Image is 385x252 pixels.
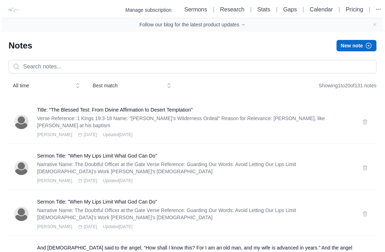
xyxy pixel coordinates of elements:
a: Stats [257,6,270,12]
span: [PERSON_NAME] [37,178,72,184]
h1: Notes [9,40,32,51]
button: All time [9,79,84,92]
span: Best match [93,82,161,89]
a: Research [220,6,244,12]
img: logo [5,2,21,18]
button: Close banner [372,22,378,27]
p: Narrative Name: The Doubtful Officer at the Gate Verse Reference: Guarding Our Words: Avoid Letti... [37,207,354,221]
a: Title: "The Blessed Test: From Divine Affirmation to Desert Temptation" [37,106,354,113]
span: [DATE] [84,132,97,138]
span: [PERSON_NAME] [37,132,72,138]
div: Showing 1 to 20 of 131 notes [319,79,376,92]
span: Updated [DATE] [103,178,132,184]
p: Verse Reference: 1 Kings 19:3-18 Name: "[PERSON_NAME]’s Wilderness Ordeal" Reason for Relevance: ... [37,115,354,129]
span: All time [13,82,70,89]
a: Follow our blog for the latest product updates → [139,21,246,28]
span: [PERSON_NAME] [37,224,72,230]
span: [DATE] [84,178,97,184]
span: [DATE] [84,224,97,230]
a: Calendar [310,6,333,12]
a: Sermon Title: "When My Lips Limit What God Can Do" [37,152,354,159]
span: Updated [DATE] [103,132,132,138]
a: Sermons [184,6,207,12]
img: Matt [14,161,29,175]
li: | [336,5,343,14]
img: Matt [14,207,29,221]
button: Manage subscription [121,4,176,16]
a: Gaps [283,6,297,12]
button: Best match [88,79,175,92]
a: Pricing [346,6,363,12]
span: Updated [DATE] [103,224,132,230]
li: | [210,5,217,14]
p: Narrative Name: The Doubtful Officer at the Gate Verse Reference: Guarding Our Words: Avoid Letti... [37,161,354,175]
input: Search notes... [9,60,376,73]
li: | [366,5,373,14]
li: | [273,5,280,14]
img: Matt [14,115,29,129]
a: Sermon Title: "When My Lips Limit What God Can Do" [37,198,354,205]
li: | [300,5,307,14]
li: | [247,5,255,14]
button: New note [337,40,376,51]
